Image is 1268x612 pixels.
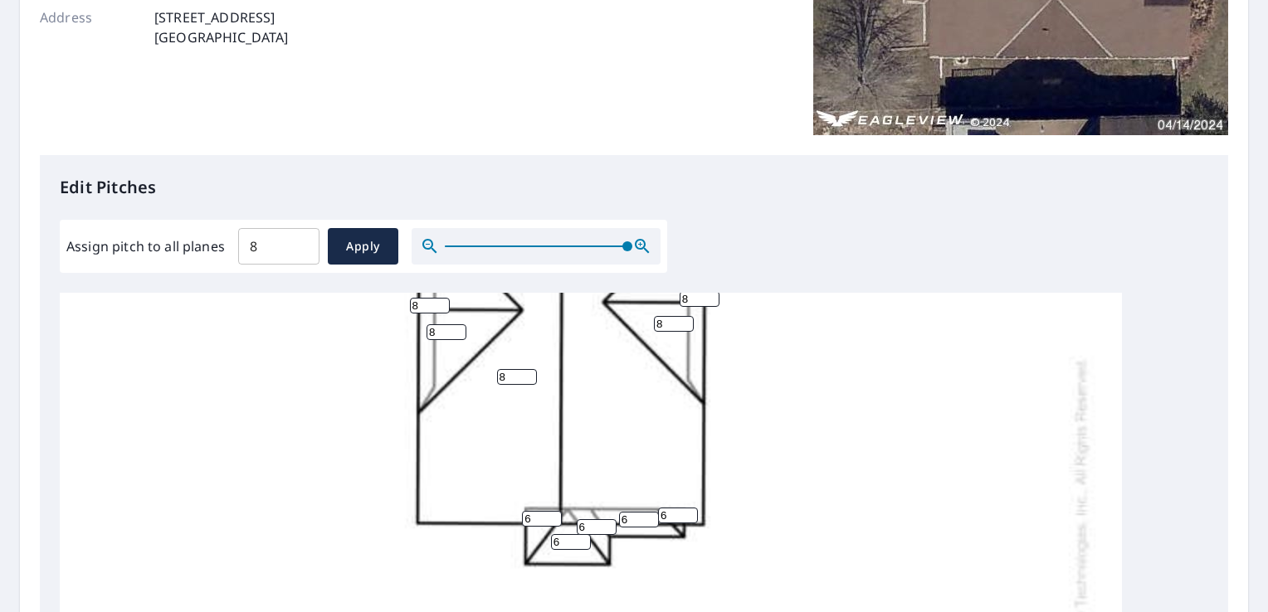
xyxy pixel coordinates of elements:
[60,175,1208,200] p: Edit Pitches
[40,7,139,47] p: Address
[154,7,289,47] p: [STREET_ADDRESS] [GEOGRAPHIC_DATA]
[66,236,225,256] label: Assign pitch to all planes
[341,236,385,257] span: Apply
[328,228,398,265] button: Apply
[238,223,319,270] input: 00.0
